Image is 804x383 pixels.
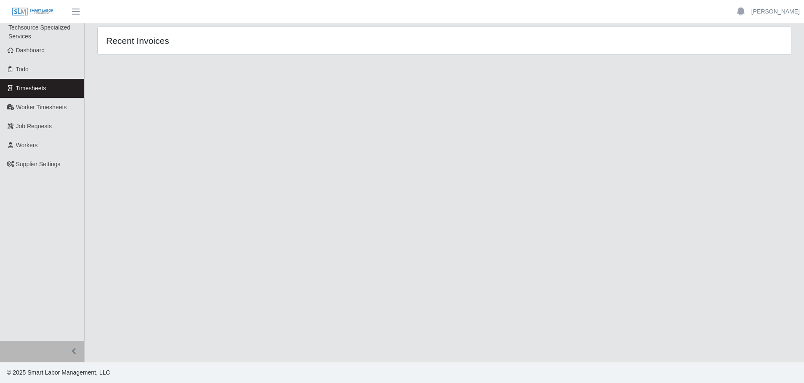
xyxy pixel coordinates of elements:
[106,35,381,46] h4: Recent Invoices
[16,85,46,92] span: Timesheets
[16,142,38,148] span: Workers
[751,7,800,16] a: [PERSON_NAME]
[7,369,110,376] span: © 2025 Smart Labor Management, LLC
[16,104,67,111] span: Worker Timesheets
[16,161,61,167] span: Supplier Settings
[16,66,29,73] span: Todo
[12,7,54,16] img: SLM Logo
[16,47,45,54] span: Dashboard
[16,123,52,129] span: Job Requests
[8,24,70,40] span: Techsource Specialized Services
